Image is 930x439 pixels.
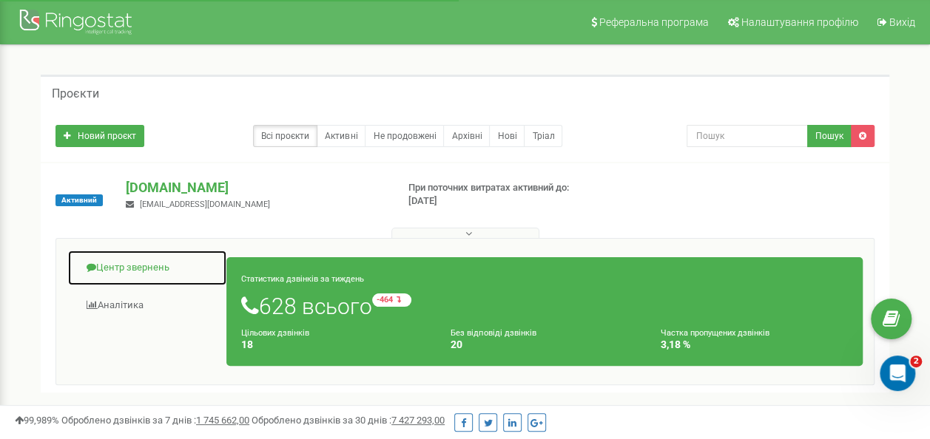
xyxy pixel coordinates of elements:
[67,287,227,324] a: Аналiтика
[61,415,249,426] span: Оброблено дзвінків за 7 днів :
[910,355,922,367] span: 2
[661,339,848,350] h4: 3,18 %
[489,125,525,147] a: Нові
[661,328,769,338] small: Частка пропущених дзвінків
[317,125,365,147] a: Активні
[241,328,309,338] small: Цільових дзвінків
[140,200,270,209] span: [EMAIL_ADDRESS][DOMAIN_NAME]
[408,181,596,208] p: При поточних витратах активний до: [DATE]
[67,250,227,286] a: Центр звернень
[524,125,562,147] a: Тріал
[196,415,249,426] u: 1 745 662,00
[372,293,411,307] small: -464
[52,87,99,101] h5: Проєкти
[451,328,536,338] small: Без відповіді дзвінків
[687,125,808,147] input: Пошук
[241,339,428,350] h4: 18
[253,125,317,147] a: Всі проєкти
[880,355,915,391] iframe: Intercom live chat
[391,415,445,426] u: 7 427 293,00
[55,194,103,206] span: Активний
[15,415,59,426] span: 99,989%
[807,125,852,147] button: Пошук
[252,415,445,426] span: Оброблено дзвінків за 30 днів :
[889,16,915,28] span: Вихід
[126,178,384,197] p: [DOMAIN_NAME]
[599,16,709,28] span: Реферальна програма
[55,125,144,147] a: Новий проєкт
[741,16,858,28] span: Налаштування профілю
[241,274,364,284] small: Статистика дзвінків за тиждень
[365,125,444,147] a: Не продовжені
[443,125,490,147] a: Архівні
[241,293,848,319] h1: 628 всього
[451,339,638,350] h4: 20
